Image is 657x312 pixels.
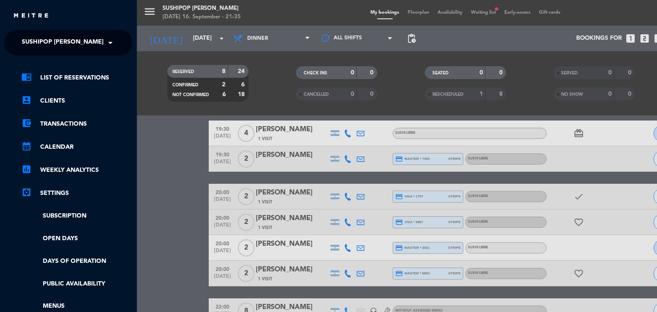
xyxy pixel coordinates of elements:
[21,256,133,266] a: Days of operation
[21,279,133,289] a: Public availability
[21,72,32,82] i: chrome_reader_mode
[13,13,49,19] img: MEITRE
[21,164,32,174] i: assessment
[21,188,133,198] a: Settings
[21,211,133,221] a: Subscription
[21,118,32,128] i: account_balance_wallet
[21,73,133,83] a: chrome_reader_modeList of Reservations
[21,234,133,244] a: Open Days
[21,142,133,152] a: calendar_monthCalendar
[21,165,133,175] a: assessmentWeekly Analytics
[22,34,104,52] span: Sushipop [PERSON_NAME]
[21,96,133,106] a: account_boxClients
[21,119,133,129] a: account_balance_walletTransactions
[21,187,32,197] i: settings_applications
[21,141,32,151] i: calendar_month
[21,301,133,311] a: Menus
[21,95,32,105] i: account_box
